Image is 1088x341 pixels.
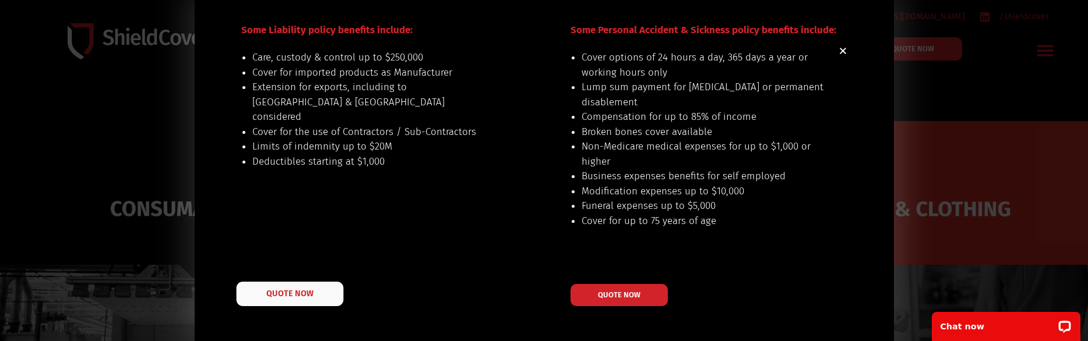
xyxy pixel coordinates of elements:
li: Cover for the use of Contractors / Sub-Contractors [252,125,495,140]
a: QUOTE NOW [571,284,668,306]
li: Care, custody & control up to $250,000 [252,50,495,65]
li: Cover for imported products as Manufacturer [252,65,495,80]
li: Non-Medicare medical expenses for up to $1,000 or higher [582,139,825,169]
span: Some Personal Accident & Sickness policy benefits include: [571,24,836,36]
li: Modification expenses up to $10,000 [582,184,825,199]
li: Lump sum payment for [MEDICAL_DATA] or permanent disablement [582,80,825,109]
a: Close [839,47,847,55]
span: QUOTE NOW [598,291,640,299]
li: Extension for exports, including to [GEOGRAPHIC_DATA] & [GEOGRAPHIC_DATA] considered [252,80,495,125]
li: Cover options of 24 hours a day, 365 days a year or working hours only [582,50,825,80]
span: Some Liability policy benefits include: [241,24,413,36]
a: QUOTE NOW [236,282,343,306]
li: Funeral expenses up to $5,000 [582,198,825,214]
li: Limits of indemnity up to $20M [252,139,495,154]
li: Cover for up to 75 years of age [582,214,825,229]
li: Compensation for up to 85% of income [582,109,825,125]
iframe: LiveChat chat widget [924,304,1088,341]
li: Business expenses benefits for self employed [582,169,825,184]
li: Deductibles starting at $1,000 [252,154,495,169]
span: QUOTE NOW [266,289,313,297]
li: Broken bones cover available [582,125,825,140]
